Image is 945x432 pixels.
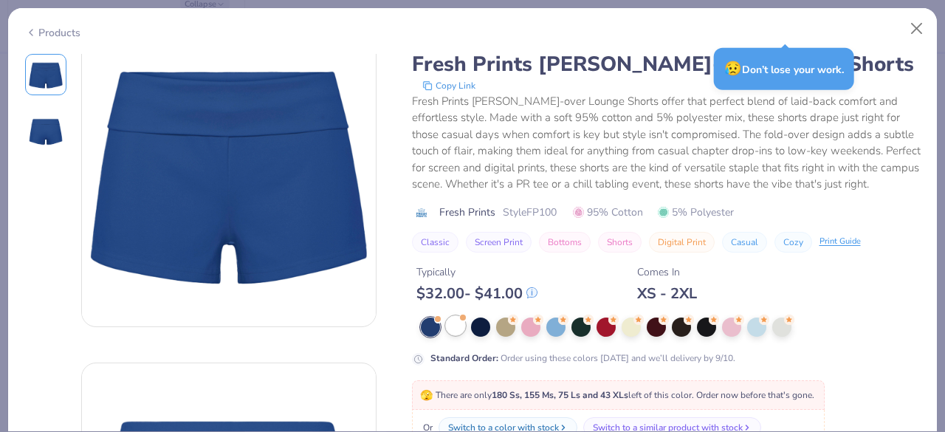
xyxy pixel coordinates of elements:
[598,232,642,253] button: Shorts
[492,389,628,401] strong: 180 Ss, 155 Ms, 75 Ls and 43 XLs
[714,48,854,90] div: Don’t lose your work.
[412,232,458,253] button: Classic
[649,232,715,253] button: Digital Print
[439,205,495,220] span: Fresh Prints
[412,50,921,78] div: Fresh Prints [PERSON_NAME]-over Lounge Shorts
[573,205,643,220] span: 95% Cotton
[724,59,742,78] span: 😥
[774,232,812,253] button: Cozy
[28,57,63,92] img: Front
[503,205,557,220] span: Style FP100
[416,264,537,280] div: Typically
[28,113,63,148] img: Back
[430,352,735,365] div: Order using these colors [DATE] and we’ll delivery by 9/10.
[637,264,697,280] div: Comes In
[82,24,376,318] img: Front
[412,207,432,219] img: brand logo
[418,78,480,93] button: copy to clipboard
[539,232,591,253] button: Bottoms
[466,232,532,253] button: Screen Print
[412,93,921,193] div: Fresh Prints [PERSON_NAME]-over Lounge Shorts offer that perfect blend of laid-back comfort and e...
[420,389,814,401] span: There are only left of this color. Order now before that's gone.
[430,352,498,364] strong: Standard Order :
[416,284,537,303] div: $ 32.00 - $ 41.00
[658,205,734,220] span: 5% Polyester
[819,236,861,248] div: Print Guide
[25,25,80,41] div: Products
[420,388,433,402] span: 🫣
[722,232,767,253] button: Casual
[903,15,931,43] button: Close
[637,284,697,303] div: XS - 2XL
